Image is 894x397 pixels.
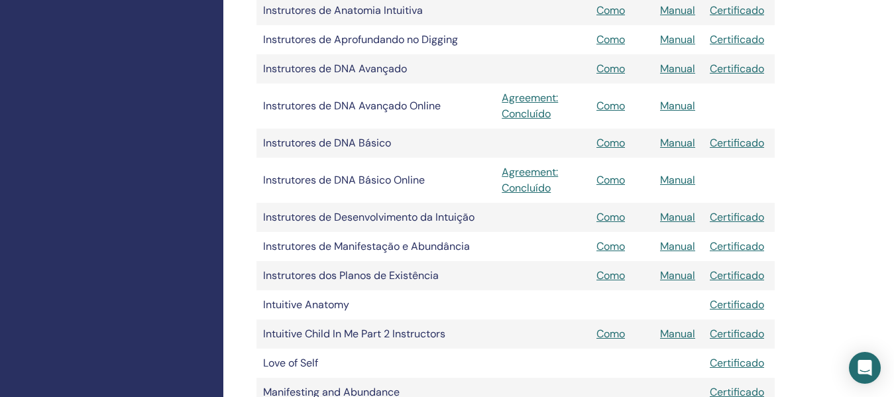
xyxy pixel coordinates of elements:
a: Manual [660,210,695,224]
td: Instrutores de DNA Avançado [256,54,495,84]
a: Manual [660,173,695,187]
a: Como [596,327,625,341]
td: Instrutores de Manifestação e Abundância [256,232,495,261]
a: Como [596,136,625,150]
td: Instrutores de DNA Básico Online [256,158,495,203]
a: Certificado [710,32,764,46]
a: Como [596,268,625,282]
td: Instrutores de Desenvolvimento da Intuição [256,203,495,232]
td: Instrutores de Aprofundando no Digging [256,25,495,54]
a: Manual [660,268,695,282]
td: Love of Self [256,349,495,378]
a: Certificado [710,62,764,76]
a: Agreement: Concluído [502,90,583,122]
a: Certificado [710,239,764,253]
a: Como [596,210,625,224]
a: Manual [660,3,695,17]
a: Como [596,62,625,76]
a: Como [596,173,625,187]
div: Open Intercom Messenger [849,352,881,384]
a: Manual [660,239,695,253]
a: Como [596,32,625,46]
a: Certificado [710,268,764,282]
a: Certificado [710,327,764,341]
td: Instrutores dos Planos de Existência [256,261,495,290]
a: Certificado [710,3,764,17]
a: Agreement: Concluído [502,164,583,196]
a: Certificado [710,356,764,370]
a: Certificado [710,136,764,150]
a: Manual [660,136,695,150]
a: Manual [660,99,695,113]
td: Instrutores de DNA Avançado Online [256,84,495,129]
a: Manual [660,327,695,341]
a: Como [596,99,625,113]
a: Como [596,239,625,253]
a: Certificado [710,298,764,312]
a: Como [596,3,625,17]
td: Intuitive Child In Me Part 2 Instructors [256,319,495,349]
a: Manual [660,62,695,76]
a: Manual [660,32,695,46]
td: Instrutores de DNA Básico [256,129,495,158]
td: Intuitive Anatomy [256,290,495,319]
a: Certificado [710,210,764,224]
